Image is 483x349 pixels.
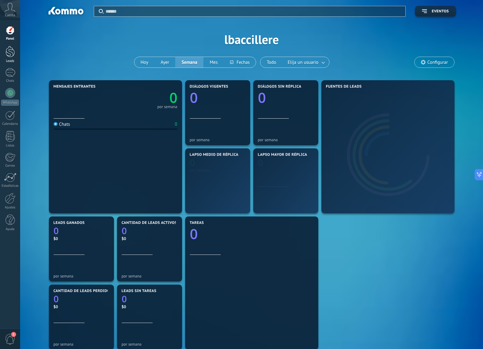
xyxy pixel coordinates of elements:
[54,121,70,127] div: Chats
[1,184,19,188] div: Estadísticas
[258,88,266,107] text: 0
[122,236,177,241] div: $0
[190,153,239,157] span: Lapso medio de réplica
[258,153,307,157] span: Lapso mayor de réplica
[54,221,85,225] span: Leads ganados
[190,137,246,142] div: por semana
[224,57,256,68] button: Fechas
[282,57,329,68] button: Elija un usuario
[190,225,198,243] text: 0
[54,122,58,126] img: Chats
[115,88,177,107] a: 0
[1,144,19,148] div: Listas
[122,225,127,237] text: 0
[415,6,456,17] button: Eventos
[1,37,19,41] div: Panel
[54,274,109,278] div: por semana
[54,304,109,309] div: $0
[1,227,19,231] div: Ayuda
[54,289,112,293] span: Cantidad de leads perdidos
[190,85,228,89] span: Diálogos vigentes
[190,88,198,107] text: 0
[122,274,177,278] div: por semana
[5,13,15,17] span: Cuenta
[175,121,177,127] div: 0
[157,105,177,108] div: por semana
[286,58,320,67] span: Elija un usuario
[122,225,177,237] a: 0
[122,293,177,305] a: 0
[258,137,314,142] div: por semana
[203,57,224,68] button: Mes
[1,206,19,210] div: Ajustes
[122,221,177,225] span: Cantidad de leads activos
[190,221,204,225] span: Tareas
[54,293,59,305] text: 0
[190,157,195,169] text: 0
[190,225,314,243] a: 0
[190,168,246,172] div: por semana
[258,85,302,89] span: Diálogos sin réplica
[1,122,19,126] div: Calendario
[326,85,362,89] span: Fuentes de leads
[54,342,109,347] div: por semana
[175,57,203,68] button: Semana
[54,85,96,89] span: Mensajes entrantes
[154,57,176,68] button: Ayer
[1,164,19,168] div: Correo
[54,225,59,237] text: 0
[122,289,156,293] span: Leads sin tareas
[260,57,282,68] button: Todo
[169,88,177,107] text: 0
[134,57,154,68] button: Hoy
[54,293,109,305] a: 0
[122,304,177,309] div: $0
[258,157,263,169] text: 0
[432,9,449,14] span: Eventos
[1,59,19,63] div: Leads
[11,332,16,337] span: 1
[1,79,19,83] div: Chats
[122,342,177,347] div: por semana
[427,60,448,65] span: Configurar
[122,293,127,305] text: 0
[54,225,109,237] a: 0
[1,100,19,106] div: WhatsApp
[54,236,109,241] div: $0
